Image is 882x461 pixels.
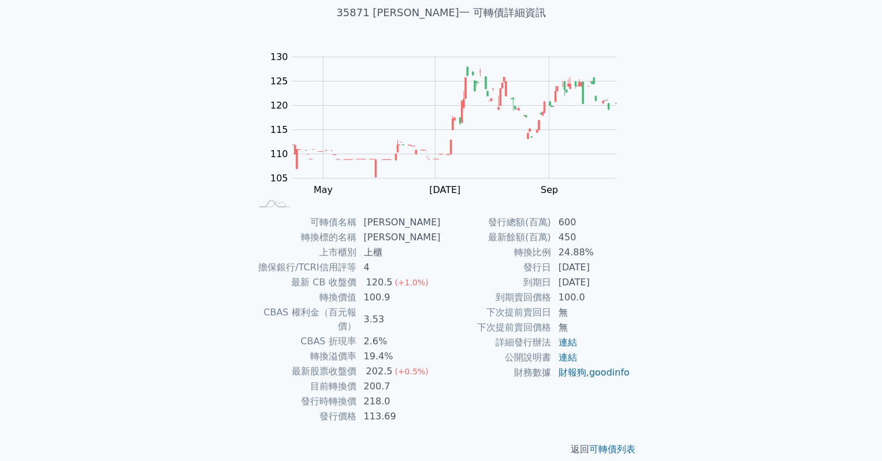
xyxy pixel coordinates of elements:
[395,278,428,287] span: (+1.0%)
[270,173,288,184] tspan: 105
[270,76,288,87] tspan: 125
[252,349,357,364] td: 轉換溢價率
[364,276,395,289] div: 120.5
[552,230,631,245] td: 450
[429,184,460,195] tspan: [DATE]
[357,305,441,334] td: 3.53
[552,275,631,290] td: [DATE]
[559,337,577,348] a: 連結
[252,290,357,305] td: 轉換價值
[252,334,357,349] td: CBAS 折現率
[552,365,631,380] td: ,
[357,409,441,424] td: 113.69
[441,350,552,365] td: 公開說明書
[357,260,441,275] td: 4
[357,230,441,245] td: [PERSON_NAME]
[252,394,357,409] td: 發行時轉換價
[238,5,645,21] h1: 35871 [PERSON_NAME]一 可轉債詳細資訊
[357,334,441,349] td: 2.6%
[441,305,552,320] td: 下次提前賣回日
[265,51,634,195] g: Chart
[252,364,357,379] td: 最新股票收盤價
[441,320,552,335] td: 下次提前賣回價格
[552,215,631,230] td: 600
[552,320,631,335] td: 無
[252,215,357,230] td: 可轉債名稱
[252,409,357,424] td: 發行價格
[252,305,357,334] td: CBAS 權利金（百元報價）
[441,245,552,260] td: 轉換比例
[552,290,631,305] td: 100.0
[252,379,357,394] td: 目前轉換價
[589,367,630,378] a: goodinfo
[252,245,357,260] td: 上市櫃別
[395,367,428,376] span: (+0.5%)
[252,230,357,245] td: 轉換標的名稱
[364,365,395,378] div: 202.5
[357,394,441,409] td: 218.0
[314,184,333,195] tspan: May
[441,275,552,290] td: 到期日
[270,148,288,159] tspan: 110
[357,290,441,305] td: 100.9
[357,379,441,394] td: 200.7
[252,275,357,290] td: 最新 CB 收盤價
[589,444,635,455] a: 可轉債列表
[441,230,552,245] td: 最新餘額(百萬)
[270,51,288,62] tspan: 130
[441,290,552,305] td: 到期賣回價格
[559,352,577,363] a: 連結
[270,100,288,111] tspan: 120
[441,365,552,380] td: 財務數據
[552,305,631,320] td: 無
[270,124,288,135] tspan: 115
[238,443,645,456] p: 返回
[357,215,441,230] td: [PERSON_NAME]
[559,367,586,378] a: 財報狗
[552,245,631,260] td: 24.88%
[441,335,552,350] td: 詳細發行辦法
[441,260,552,275] td: 發行日
[357,349,441,364] td: 19.4%
[441,215,552,230] td: 發行總額(百萬)
[541,184,558,195] tspan: Sep
[252,260,357,275] td: 擔保銀行/TCRI信用評等
[357,245,441,260] td: 上櫃
[552,260,631,275] td: [DATE]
